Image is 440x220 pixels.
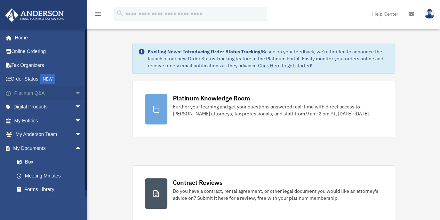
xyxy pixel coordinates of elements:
[5,45,92,59] a: Online Ordering
[173,178,223,187] div: Contract Reviews
[10,183,92,197] a: Forms Library
[5,100,92,114] a: Digital Productsarrow_drop_down
[173,103,382,117] div: Further your learning and get your questions answered real-time with direct access to [PERSON_NAM...
[173,94,250,103] div: Platinum Knowledge Room
[148,48,389,69] div: Based on your feedback, we're thrilled to announce the launch of our new Order Status Tracking fe...
[5,128,92,142] a: My Anderson Teamarrow_drop_down
[40,74,55,84] div: NEW
[424,9,435,19] img: User Pic
[173,188,382,202] div: Do you have a contract, rental agreement, or other legal document you would like an attorney's ad...
[5,114,92,128] a: My Entitiesarrow_drop_down
[75,86,89,100] span: arrow_drop_down
[75,114,89,128] span: arrow_drop_down
[132,81,395,137] a: Platinum Knowledge Room Further your learning and get your questions answered real-time with dire...
[10,155,92,169] a: Box
[5,72,92,86] a: Order StatusNEW
[75,100,89,114] span: arrow_drop_down
[94,12,102,18] a: menu
[75,128,89,142] span: arrow_drop_down
[10,196,92,210] a: Notarize
[258,62,312,69] a: Click Here to get started!
[10,169,92,183] a: Meeting Minutes
[148,48,262,55] strong: Exciting News: Introducing Order Status Tracking!
[5,31,89,45] a: Home
[3,8,66,22] img: Anderson Advisors Platinum Portal
[116,9,124,17] i: search
[94,10,102,18] i: menu
[5,141,92,155] a: My Documentsarrow_drop_up
[5,86,92,100] a: Platinum Q&Aarrow_drop_down
[5,58,92,72] a: Tax Organizers
[75,141,89,155] span: arrow_drop_up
